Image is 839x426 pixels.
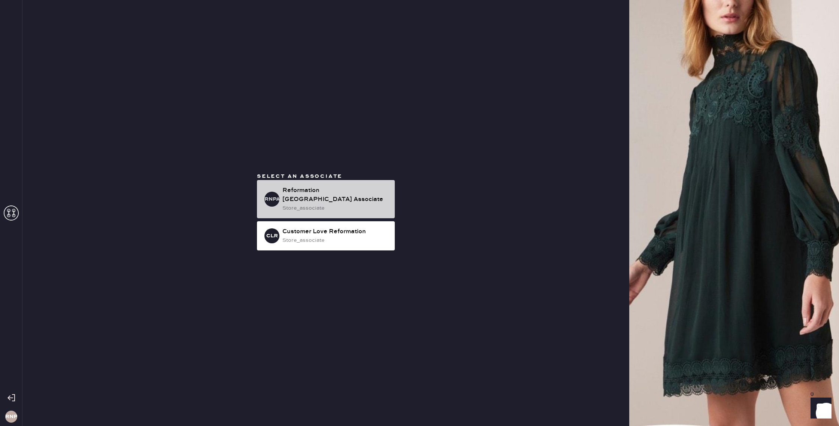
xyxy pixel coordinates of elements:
div: store_associate [282,204,389,212]
h3: RNP [5,414,17,419]
h3: RNPA [264,197,279,202]
div: Customer Love Reformation [282,227,389,236]
iframe: Front Chat [803,392,836,425]
h3: CLR [266,233,278,238]
div: store_associate [282,236,389,244]
span: Select an associate [257,173,342,180]
div: Reformation [GEOGRAPHIC_DATA] Associate [282,186,389,204]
